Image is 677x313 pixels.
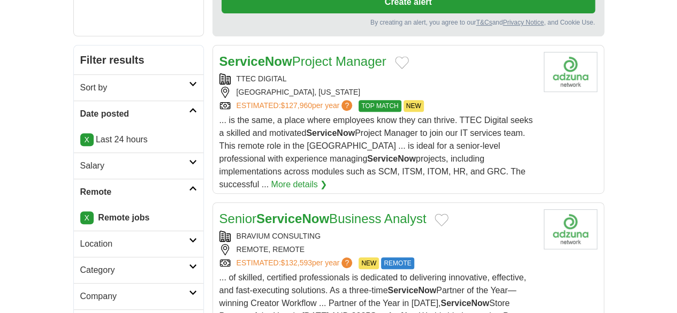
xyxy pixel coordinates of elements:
a: Remote [74,179,203,205]
button: Add to favorite jobs [435,213,448,226]
h2: Salary [80,159,189,172]
a: Privacy Notice [503,19,544,26]
img: Company logo [544,52,597,92]
a: Location [74,231,203,257]
div: By creating an alert, you agree to our and , and Cookie Use. [222,18,595,27]
p: Last 24 hours [80,133,197,146]
a: T&Cs [476,19,492,26]
span: ? [341,100,352,111]
strong: Remote jobs [98,213,149,222]
h2: Date posted [80,108,189,120]
strong: ServiceNow [306,128,355,138]
h2: Filter results [74,45,203,74]
strong: ServiceNow [256,211,329,226]
span: REMOTE [381,257,414,269]
span: $127,960 [280,101,311,110]
h2: Remote [80,186,189,199]
img: Company logo [544,209,597,249]
a: ESTIMATED:$132,593per year? [237,257,355,269]
a: ESTIMATED:$127,960per year? [237,100,355,112]
a: X [80,133,94,146]
strong: ServiceNow [219,54,292,68]
div: REMOTE, REMOTE [219,244,535,255]
h2: Company [80,290,189,303]
strong: ServiceNow [367,154,416,163]
a: X [80,211,94,224]
a: Sort by [74,74,203,101]
h2: Category [80,264,189,277]
a: Salary [74,152,203,179]
span: NEW [404,100,424,112]
span: $132,593 [280,258,311,267]
a: Category [74,257,203,283]
strong: ServiceNow [440,299,489,308]
div: [GEOGRAPHIC_DATA], [US_STATE] [219,87,535,98]
a: Company [74,283,203,309]
a: More details ❯ [271,178,327,191]
h2: Sort by [80,81,189,94]
span: NEW [359,257,379,269]
span: TOP MATCH [359,100,401,112]
strong: ServiceNow [387,286,436,295]
a: Date posted [74,101,203,127]
span: ... is the same, a place where employees know they can thrive. TTEC Digital seeks a skilled and m... [219,116,533,189]
div: TTEC DIGITAL [219,73,535,85]
button: Add to favorite jobs [395,56,409,69]
a: ServiceNowProject Manager [219,54,386,68]
h2: Location [80,238,189,250]
span: ? [341,257,352,268]
a: SeniorServiceNowBusiness Analyst [219,211,427,226]
div: BRAVIUM CONSULTING [219,231,535,242]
